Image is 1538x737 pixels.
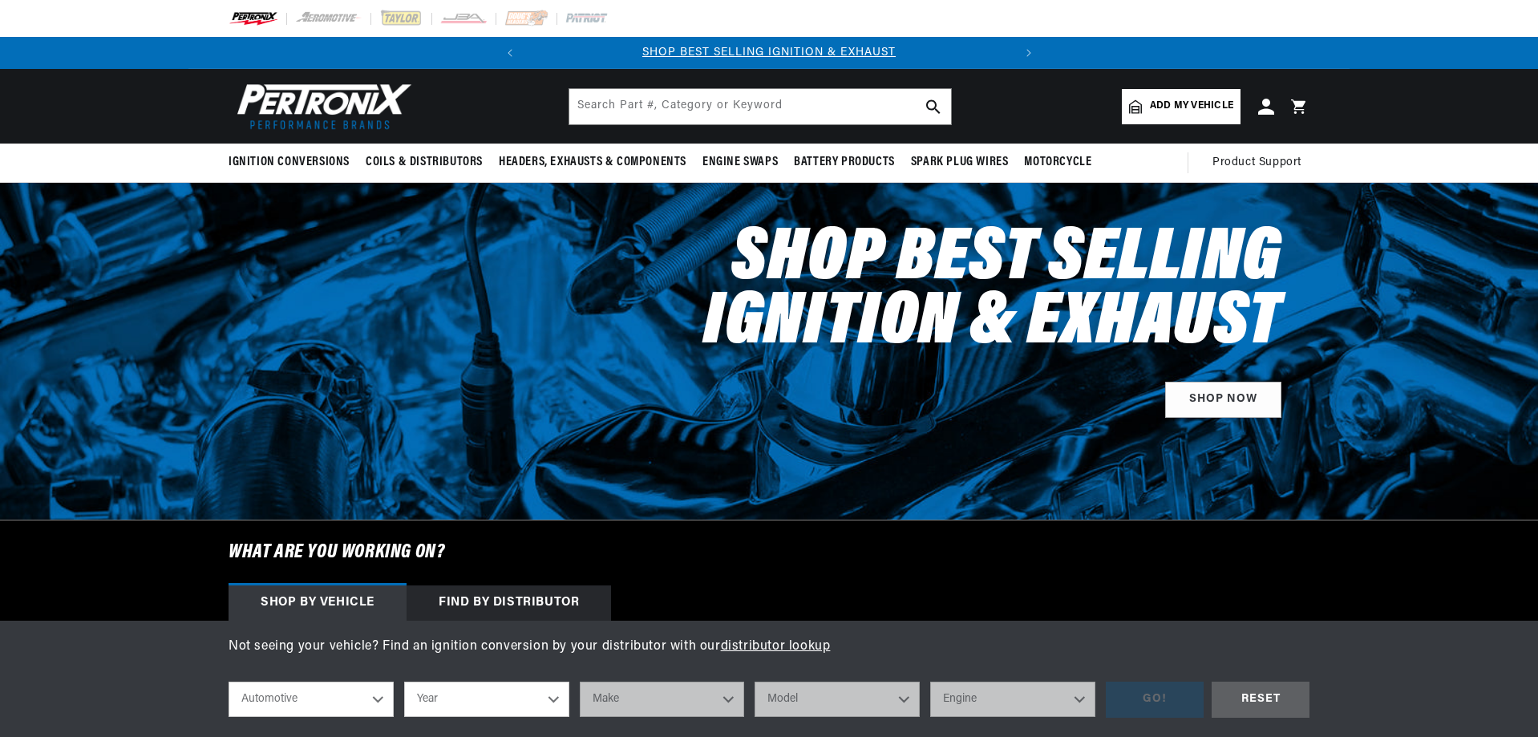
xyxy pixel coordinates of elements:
h2: Shop Best Selling Ignition & Exhaust [596,228,1281,356]
a: SHOP NOW [1165,382,1281,418]
div: 1 of 2 [526,44,1013,62]
p: Not seeing your vehicle? Find an ignition conversion by your distributor with our [229,637,1309,658]
select: Year [404,682,569,717]
span: Ignition Conversions [229,154,350,171]
slideshow-component: Translation missing: en.sections.announcements.announcement_bar [188,37,1350,69]
input: Search Part #, Category or Keyword [569,89,951,124]
summary: Coils & Distributors [358,144,491,181]
summary: Ignition Conversions [229,144,358,181]
h6: What are you working on? [188,520,1350,585]
a: Add my vehicle [1122,89,1241,124]
select: Engine [930,682,1095,717]
div: Shop by vehicle [229,585,407,621]
summary: Product Support [1212,144,1309,182]
summary: Spark Plug Wires [903,144,1017,181]
select: Make [580,682,745,717]
span: Battery Products [794,154,895,171]
span: Headers, Exhausts & Components [499,154,686,171]
button: Translation missing: en.sections.announcements.previous_announcement [494,37,526,69]
img: Pertronix [229,79,413,134]
summary: Motorcycle [1016,144,1099,181]
select: Model [755,682,920,717]
span: Product Support [1212,154,1301,172]
summary: Battery Products [786,144,903,181]
div: Announcement [526,44,1013,62]
select: Ride Type [229,682,394,717]
span: Add my vehicle [1150,99,1233,114]
div: Find by Distributor [407,585,611,621]
a: SHOP BEST SELLING IGNITION & EXHAUST [642,47,896,59]
summary: Engine Swaps [694,144,786,181]
a: distributor lookup [721,640,831,653]
span: Coils & Distributors [366,154,483,171]
span: Engine Swaps [702,154,778,171]
summary: Headers, Exhausts & Components [491,144,694,181]
span: Motorcycle [1024,154,1091,171]
button: Translation missing: en.sections.announcements.next_announcement [1013,37,1045,69]
button: search button [916,89,951,124]
div: RESET [1212,682,1309,718]
span: Spark Plug Wires [911,154,1009,171]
